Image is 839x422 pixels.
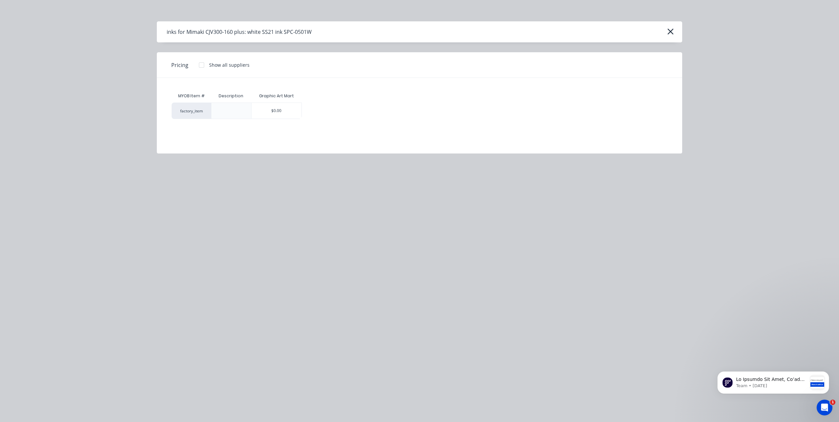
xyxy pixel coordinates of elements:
div: Description [213,88,249,104]
div: factory_item [172,103,211,119]
div: inks for Mimaki CJV300-160 plus: white SS21 ink SPC-0501W [167,28,312,36]
iframe: Intercom live chat [817,400,832,415]
iframe: Intercom notifications message [707,358,839,404]
p: Message from Team, sent 3w ago [29,25,100,31]
span: Pricing [171,61,188,69]
span: Lo Ipsumdo Sit Amet, Co’ad elitse doe temp incididu utlabor etdolorem al enim admi veniamqu nos e... [29,18,99,396]
div: $0.00 [252,103,301,119]
div: MYOB Item # [172,89,211,103]
div: Graphic Art Mart [259,93,294,99]
span: 1 [830,400,835,405]
div: Show all suppliers [209,61,250,68]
